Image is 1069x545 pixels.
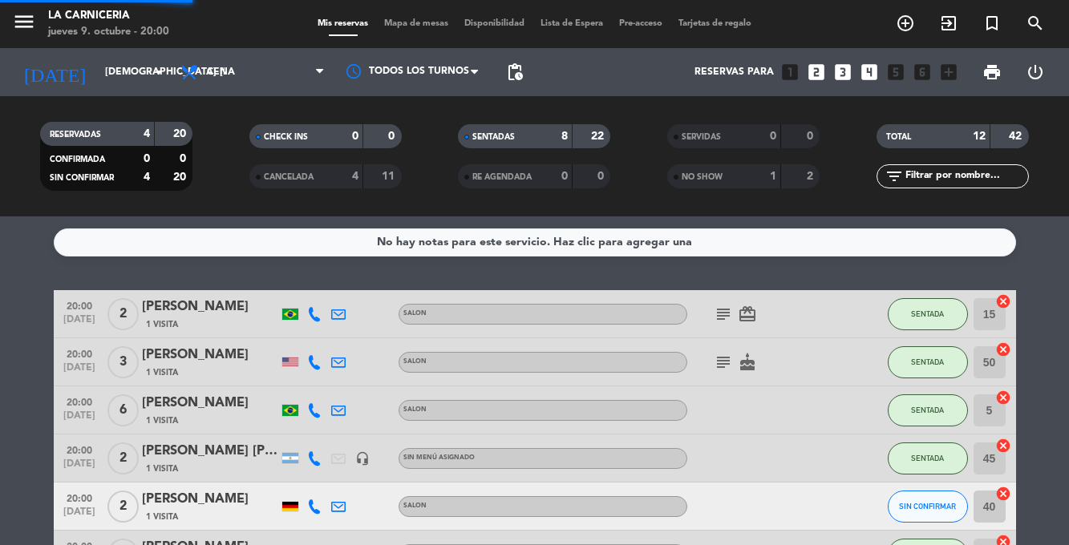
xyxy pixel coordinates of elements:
span: SENTADAS [472,133,515,141]
strong: 0 [180,153,189,164]
span: 1 Visita [146,318,178,331]
div: [PERSON_NAME] [142,297,278,317]
span: CONFIRMADA [50,155,105,163]
span: RE AGENDADA [472,173,532,181]
i: card_giftcard [738,305,757,324]
span: SALON [403,406,427,413]
i: cancel [995,486,1011,502]
span: Mis reservas [310,19,376,28]
strong: 0 [144,153,150,164]
div: La Carniceria [48,8,169,24]
i: subject [714,353,733,372]
strong: 4 [144,172,150,183]
span: [DATE] [59,458,99,477]
button: SIN CONFIRMAR [888,490,968,523]
strong: 0 [388,131,398,142]
span: 1 Visita [146,511,178,523]
span: Pre-acceso [611,19,670,28]
strong: 0 [561,171,568,182]
div: [PERSON_NAME] [142,489,278,510]
span: 20:00 [59,488,99,507]
i: looks_5 [885,62,906,83]
i: headset_mic [355,451,370,466]
span: [DATE] [59,314,99,333]
div: [PERSON_NAME] [PERSON_NAME] [142,441,278,462]
div: LOG OUT [1014,48,1057,96]
span: 20:00 [59,296,99,314]
button: SENTADA [888,442,968,474]
span: CHECK INS [264,133,308,141]
span: Lista de Espera [532,19,611,28]
strong: 20 [173,172,189,183]
i: cake [738,353,757,372]
button: SENTADA [888,394,968,426]
strong: 0 [597,171,607,182]
span: RESERVADAS [50,131,101,139]
span: [DATE] [59,410,99,429]
strong: 4 [144,128,150,139]
div: [PERSON_NAME] [142,393,278,414]
span: 2 [107,490,139,523]
strong: 20 [173,128,189,139]
strong: 0 [807,131,816,142]
span: Reservas para [694,67,774,78]
i: looks_one [779,62,800,83]
input: Filtrar por nombre... [904,168,1028,185]
strong: 42 [1009,131,1025,142]
i: search [1026,14,1045,33]
span: SIN CONFIRMAR [50,174,114,182]
span: 2 [107,442,139,474]
i: add_box [938,62,959,83]
i: looks_6 [912,62,933,83]
span: TOTAL [886,133,911,141]
span: SENTADA [911,357,944,366]
span: 20:00 [59,440,99,458]
button: menu [12,10,36,39]
strong: 11 [382,171,398,182]
i: arrow_drop_down [149,63,168,82]
span: 2 [107,298,139,330]
i: looks_3 [832,62,853,83]
button: SENTADA [888,298,968,330]
span: [DATE] [59,507,99,525]
span: SENTADA [911,309,944,318]
span: CANCELADA [264,173,314,181]
span: Disponibilidad [456,19,532,28]
div: [PERSON_NAME] [142,345,278,365]
span: SENTADA [911,406,944,414]
span: SERVIDAS [682,133,721,141]
strong: 22 [591,131,607,142]
span: SIN CONFIRMAR [899,502,956,511]
span: Mapa de mesas [376,19,456,28]
i: looks_two [806,62,827,83]
span: SENTADA [911,454,944,462]
span: Sin menú asignado [403,454,475,461]
span: print [982,63,1002,82]
strong: 4 [352,171,358,182]
span: SALON [403,310,427,317]
strong: 0 [770,131,776,142]
div: No hay notas para este servicio. Haz clic para agregar una [377,233,692,252]
span: 6 [107,394,139,426]
span: SALON [403,358,427,365]
i: exit_to_app [939,14,958,33]
i: power_settings_new [1026,63,1045,82]
span: SALON [403,503,427,509]
strong: 2 [807,171,816,182]
i: cancel [995,390,1011,406]
i: add_circle_outline [896,14,915,33]
span: 20:00 [59,392,99,410]
span: NO SHOW [682,173,723,181]
strong: 8 [561,131,568,142]
button: SENTADA [888,346,968,378]
i: cancel [995,293,1011,309]
i: subject [714,305,733,324]
span: [DATE] [59,362,99,381]
i: cancel [995,341,1011,357]
strong: 0 [352,131,358,142]
span: 1 Visita [146,366,178,379]
span: pending_actions [505,63,524,82]
span: 3 [107,346,139,378]
i: menu [12,10,36,34]
i: [DATE] [12,54,97,90]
